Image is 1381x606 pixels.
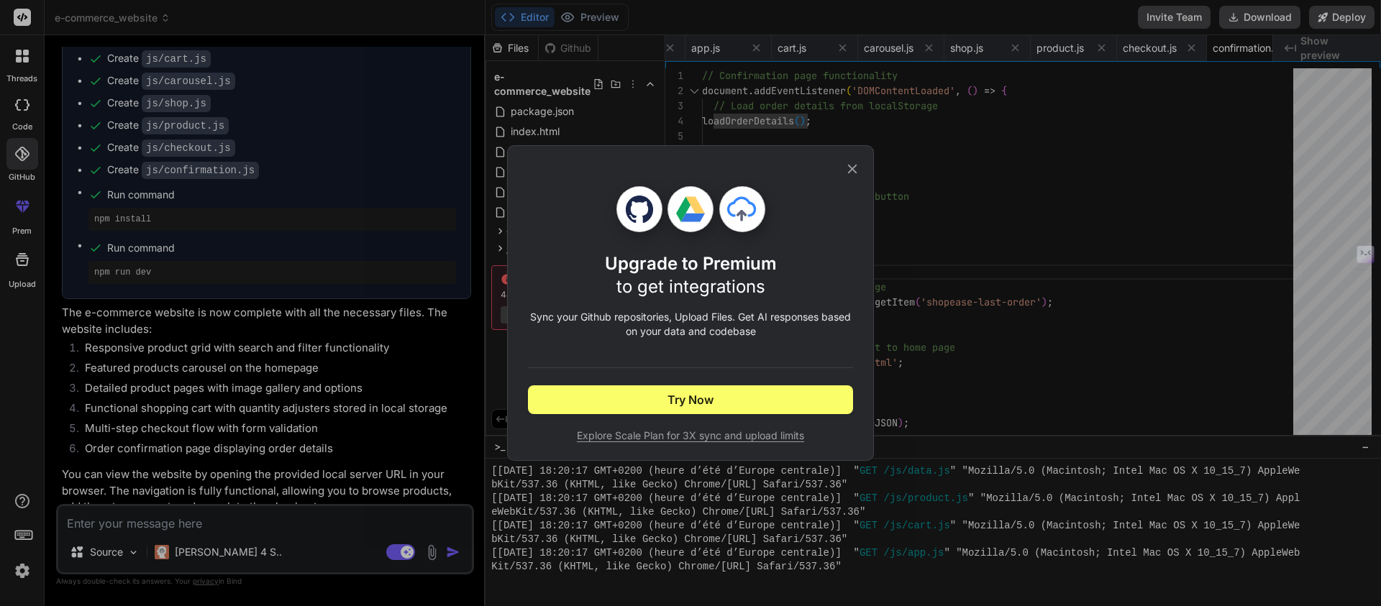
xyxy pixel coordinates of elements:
[667,391,714,408] span: Try Now
[605,252,777,298] h1: Upgrade to Premium
[528,385,853,414] button: Try Now
[528,428,853,443] span: Explore Scale Plan for 3X sync and upload limits
[528,310,853,339] p: Sync your Github repositories, Upload Files. Get AI responses based on your data and codebase
[616,276,765,297] span: to get integrations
